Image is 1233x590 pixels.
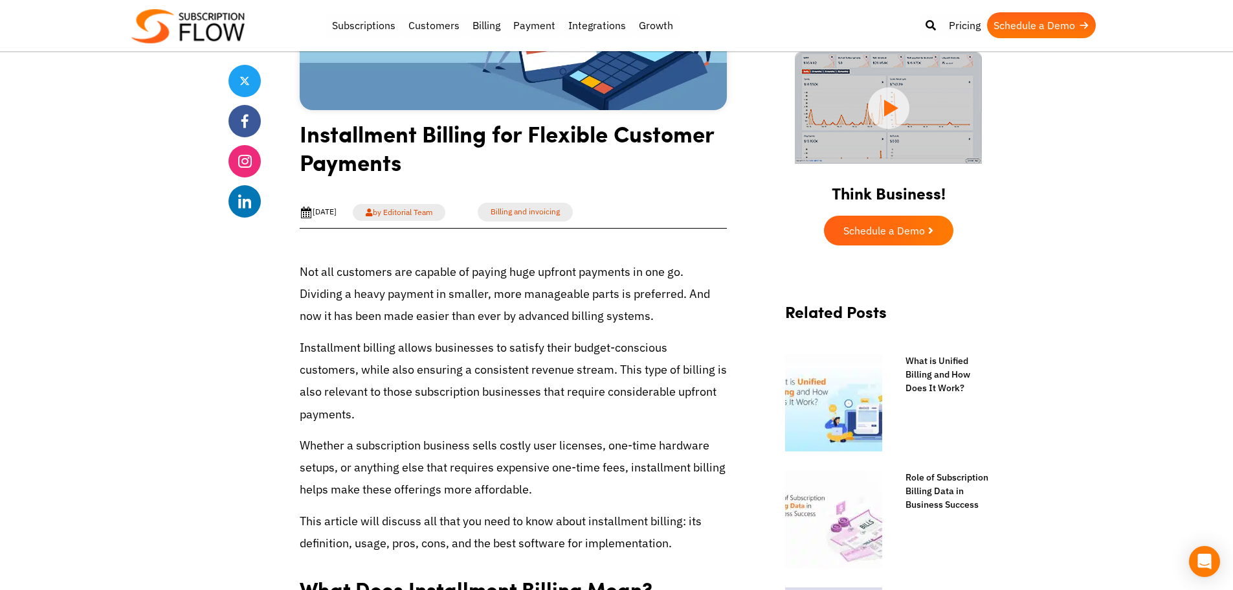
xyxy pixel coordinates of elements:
[785,354,882,451] img: unified billing
[987,12,1096,38] a: Schedule a Demo
[893,354,992,395] a: What is Unified Billing and How Does It Work?
[478,203,573,221] a: Billing and invoicing
[772,168,1005,209] h2: Think Business!
[893,471,992,512] a: Role of Subscription Billing Data in Business Success
[402,12,466,38] a: Customers
[300,510,727,554] p: This article will discuss all that you need to know about installment billing: its definition, us...
[785,471,882,568] img: billing data
[326,12,402,38] a: Subscriptions
[824,216,953,245] a: Schedule a Demo
[507,12,562,38] a: Payment
[785,302,992,334] h2: Related Posts
[1189,546,1220,577] div: Open Intercom Messenger
[300,206,337,219] div: [DATE]
[632,12,680,38] a: Growth
[843,225,925,236] span: Schedule a Demo
[300,119,727,186] h1: Installment Billing for Flexible Customer Payments
[353,204,445,221] a: by Editorial Team
[466,12,507,38] a: Billing
[131,9,245,43] img: Subscriptionflow
[300,261,727,328] p: Not all customers are capable of paying huge upfront payments in one go. Dividing a heavy payment...
[300,337,727,425] p: Installment billing allows businesses to satisfy their budget-conscious customers, while also ens...
[562,12,632,38] a: Integrations
[942,12,987,38] a: Pricing
[795,52,982,164] img: intro video
[300,435,727,501] p: Whether a subscription business sells costly user licenses, one-time hardware setups, or anything...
